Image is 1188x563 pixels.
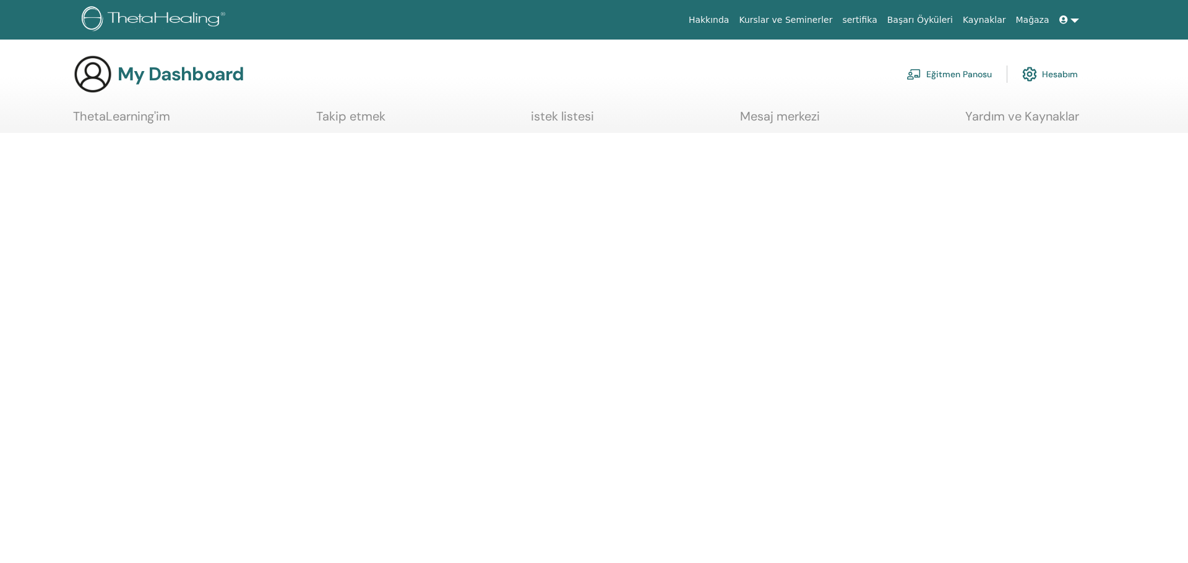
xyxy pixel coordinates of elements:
[837,9,882,32] a: sertifika
[1022,64,1037,85] img: cog.svg
[965,109,1079,133] a: Yardım ve Kaynaklar
[882,9,958,32] a: Başarı Öyküleri
[684,9,734,32] a: Hakkında
[316,109,385,133] a: Takip etmek
[531,109,594,133] a: istek listesi
[906,61,992,88] a: Eğitmen Panosu
[1022,61,1078,88] a: Hesabım
[82,6,230,34] img: logo.png
[1010,9,1054,32] a: Mağaza
[73,54,113,94] img: generic-user-icon.jpg
[740,109,820,133] a: Mesaj merkezi
[73,109,170,133] a: ThetaLearning'im
[734,9,837,32] a: Kurslar ve Seminerler
[118,63,244,85] h3: My Dashboard
[958,9,1011,32] a: Kaynaklar
[906,69,921,80] img: chalkboard-teacher.svg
